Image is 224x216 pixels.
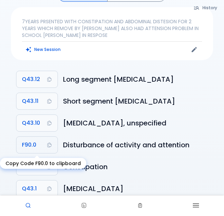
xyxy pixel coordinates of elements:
[22,18,202,39] p: 7YEARS PRSENTED WITH CONSTIPATION AND ABDOMINAL DISTESION FOR 2 YEARS WHICH REMOVE BY [PERSON_NAM...
[16,115,58,131] button: Copy Code Q43.10 to clipboard
[22,75,40,84] span: Q43.12
[22,184,37,193] span: Q43.1
[22,118,40,128] span: Q43.10
[63,118,208,129] h6: Hirschsprung's disease, unspecified
[63,183,208,194] h6: Hirschsprung's disease
[16,180,58,197] button: Copy Code Q43.1 to clipboard
[63,74,208,85] h6: Long segment Hirschsprung's disease
[63,161,208,172] h6: Constipation
[22,140,36,150] span: F90.0
[16,71,58,87] button: Copy Code Q43.12 to clipboard
[16,137,58,153] button: Copy Code F90.0 to clipboard
[63,96,208,107] h6: Short segment Hirschsprung's disease
[22,44,65,54] button: Clears all inputs and results.
[16,93,58,109] button: Copy Code Q43.11 to clipboard
[22,96,38,106] span: Q43.11
[190,3,221,13] button: History
[189,44,199,55] button: Edit
[63,139,208,150] h6: Disturbance of activity and attention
